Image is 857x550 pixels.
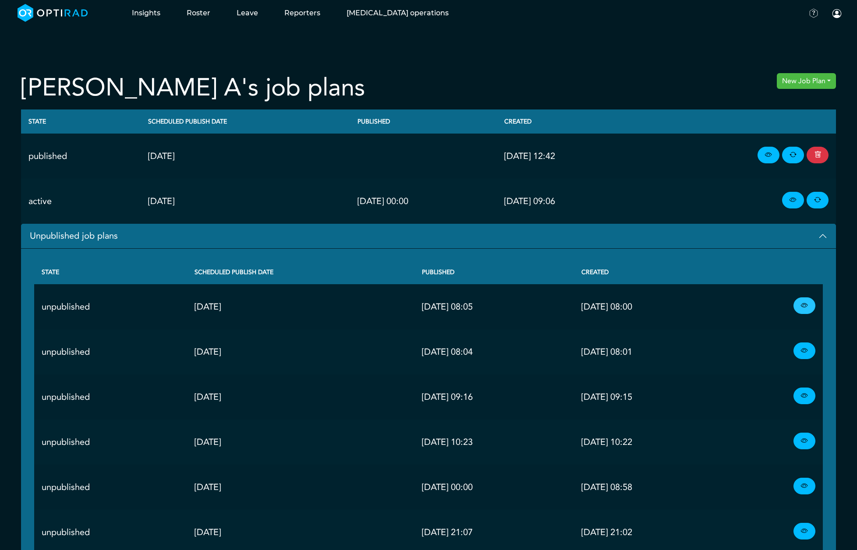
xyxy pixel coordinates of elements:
td: unpublished [34,284,187,329]
td: [DATE] [187,284,414,329]
i: create new Job Plan copied from this one [814,195,821,205]
td: [DATE] 09:06 [497,179,644,224]
img: brand-opti-rad-logos-blue-and-white-d2f68631ba2948856bd03f2d395fb146ddc8fb01b4b6e9315ea85fa773367... [18,4,88,22]
td: [DATE] [187,374,414,420]
td: [DATE] 12:42 [497,134,644,179]
td: [DATE] 10:23 [414,420,574,465]
td: [DATE] 00:00 [414,465,574,510]
button: New Job Plan [777,73,836,89]
th: Published [350,109,497,134]
th: Published [414,260,574,284]
td: [DATE] [187,420,414,465]
td: [DATE] 08:58 [574,465,733,510]
td: [DATE] 10:22 [574,420,733,465]
td: [DATE] [141,134,350,179]
th: Created [574,260,733,284]
td: [DATE] 09:15 [574,374,733,420]
h2: [PERSON_NAME] A's job plans [21,73,365,102]
button: Unpublished job plans [21,224,836,249]
th: Created [497,109,644,134]
td: [DATE] [187,329,414,374]
td: [DATE] 08:05 [414,284,574,329]
th: Scheduled Publish Date [187,260,414,284]
td: [DATE] 00:00 [350,179,497,224]
th: State [21,109,141,134]
td: [DATE] 08:00 [574,284,733,329]
th: State [34,260,187,284]
td: unpublished [34,374,187,420]
td: [DATE] [141,179,350,224]
td: [DATE] 08:01 [574,329,733,374]
td: published [21,134,141,179]
td: unpublished [34,465,187,510]
td: unpublished [34,329,187,374]
i: create new Job Plan copied from this one [790,150,797,160]
td: [DATE] 08:04 [414,329,574,374]
th: Scheduled Publish Date [141,109,350,134]
td: active [21,179,141,224]
td: [DATE] [187,465,414,510]
td: unpublished [34,420,187,465]
td: [DATE] 09:16 [414,374,574,420]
